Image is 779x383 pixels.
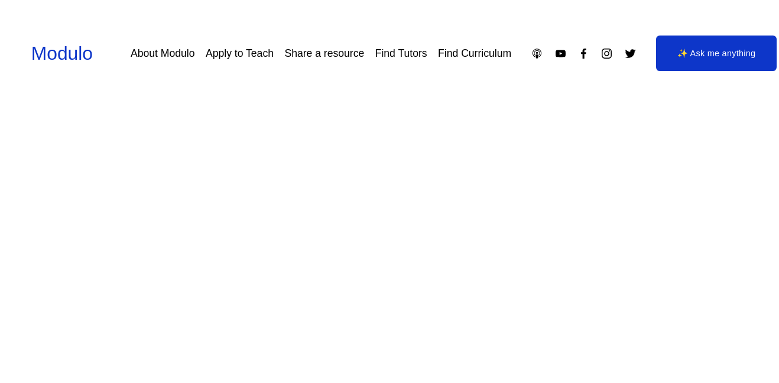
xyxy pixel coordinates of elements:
a: Share a resource [284,43,364,64]
a: Instagram [601,47,613,60]
a: Find Tutors [375,43,427,64]
a: Twitter [624,47,637,60]
a: Modulo [31,43,93,64]
a: About Modulo [131,43,194,64]
a: YouTube [554,47,567,60]
a: Apply to Teach [206,43,274,64]
a: Find Curriculum [438,43,511,64]
a: Apple Podcasts [531,47,543,60]
a: Facebook [577,47,590,60]
a: ✨ Ask me anything [656,36,777,71]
